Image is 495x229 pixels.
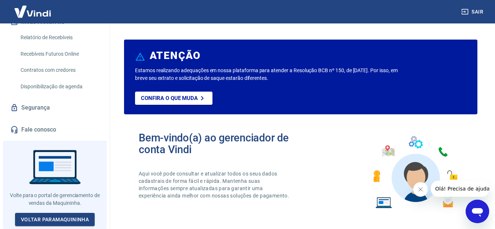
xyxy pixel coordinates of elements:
[18,63,101,78] a: Contratos com credores
[460,5,486,19] button: Sair
[9,100,101,116] a: Segurança
[15,213,95,226] a: Voltar paraMaquininha
[367,132,463,213] img: Imagem de um avatar masculino com diversos icones exemplificando as funcionalidades do gerenciado...
[413,182,428,197] iframe: Fechar mensagem
[9,0,57,23] img: Vindi
[139,132,301,155] h2: Bem-vindo(a) ao gerenciador de conta Vindi
[135,67,400,82] p: Estamos realizando adequações em nossa plataforma para atender a Resolução BCB nº 150, de [DATE]....
[18,30,101,45] a: Relatório de Recebíveis
[18,47,101,62] a: Recebíveis Futuros Online
[9,122,101,138] a: Fale conosco
[141,95,198,101] p: Confira o que muda
[4,5,62,11] span: Olá! Precisa de ajuda?
[431,181,489,197] iframe: Mensagem da empresa
[18,79,101,94] a: Disponibilização de agenda
[150,52,201,59] h6: ATENÇÃO
[135,92,212,105] a: Confira o que muda
[139,170,291,199] p: Aqui você pode consultar e atualizar todos os seus dados cadastrais de forma fácil e rápida. Mant...
[466,200,489,223] iframe: Botão para abrir a janela de mensagens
